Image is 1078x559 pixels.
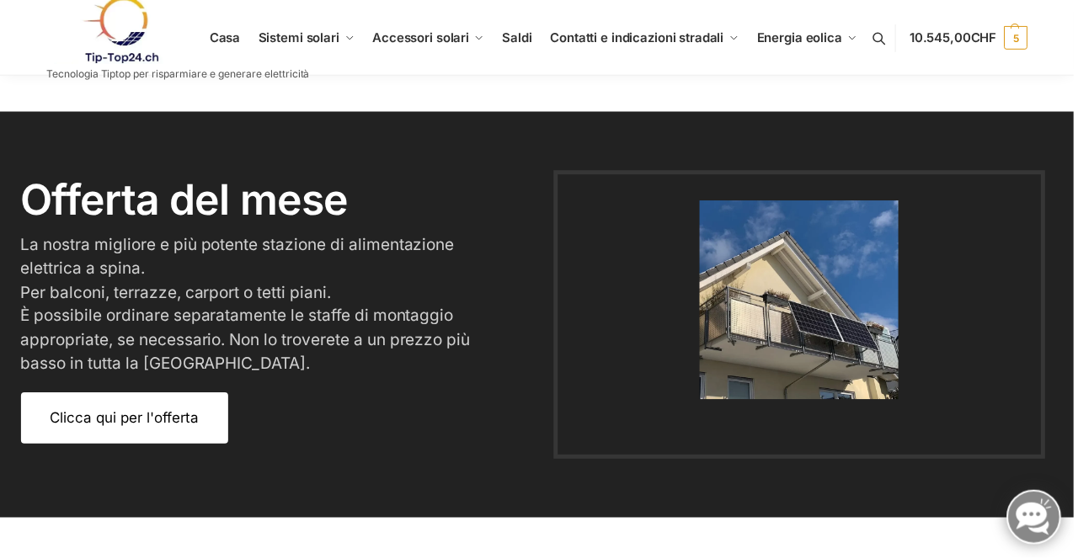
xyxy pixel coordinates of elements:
[913,13,1032,63] a: 10.545,00CHF 5
[21,175,350,226] font: Offerta del mese
[21,236,456,279] font: La nostra migliore e più potente stazione di alimentazione elettrica a spina.
[21,394,229,445] a: Clicca qui per l'offerta
[259,29,341,45] font: Sistemi solari
[21,284,333,303] font: Per balconi, terrazze, carport o tetti piani.
[374,29,471,45] font: Accessori solari
[552,29,727,45] font: Contatti e indicazioni stradali
[974,29,1001,45] font: CHF
[46,67,311,80] font: Tecnologia Tiptop per risparmiare e generare elettricità
[1017,32,1022,45] font: 5
[51,411,200,428] font: Clicca qui per l'offerta
[760,29,846,45] font: Energia eolica
[913,29,974,45] font: 10.545,00
[504,29,535,45] font: Saldi
[702,201,902,401] img: Casa 14
[21,307,472,375] font: È possibile ordinare separatamente le staffe di montaggio appropriate, se necessario. Non lo trov...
